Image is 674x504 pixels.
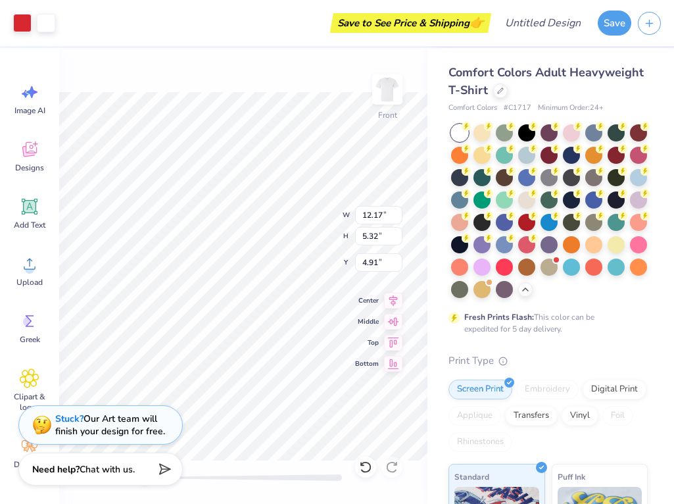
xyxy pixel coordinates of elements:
div: Applique [448,406,501,426]
span: Middle [355,316,379,327]
div: This color can be expedited for 5 day delivery. [464,311,626,335]
strong: Fresh Prints Flash: [464,312,534,322]
button: Save [598,11,631,36]
span: Designs [15,163,44,173]
span: Comfort Colors Adult Heavyweight T-Shirt [448,64,644,98]
span: Bottom [355,359,379,369]
span: Standard [454,470,489,484]
span: Upload [16,277,43,288]
span: Top [355,338,379,348]
span: Greek [20,334,40,345]
span: # C1717 [504,103,531,114]
span: Clipart & logos [8,391,51,413]
span: 👉 [469,14,484,30]
span: Minimum Order: 24 + [538,103,604,114]
div: Transfers [505,406,558,426]
span: Decorate [14,459,45,470]
div: Save to See Price & Shipping [333,13,488,33]
div: Print Type [448,353,648,368]
div: Rhinestones [448,432,512,452]
div: Vinyl [562,406,598,426]
span: Center [355,295,379,306]
div: Foil [602,406,633,426]
input: Untitled Design [494,10,591,36]
div: Screen Print [448,380,512,399]
div: Digital Print [583,380,646,399]
img: Front [374,76,400,103]
strong: Need help? [32,463,80,476]
div: Embroidery [516,380,579,399]
div: Front [378,109,397,121]
span: Image AI [14,105,45,116]
span: Chat with us. [80,463,135,476]
span: Add Text [14,220,45,230]
strong: Stuck? [55,413,84,425]
span: Comfort Colors [448,103,497,114]
span: Puff Ink [558,470,585,484]
div: Our Art team will finish your design for free. [55,413,165,438]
